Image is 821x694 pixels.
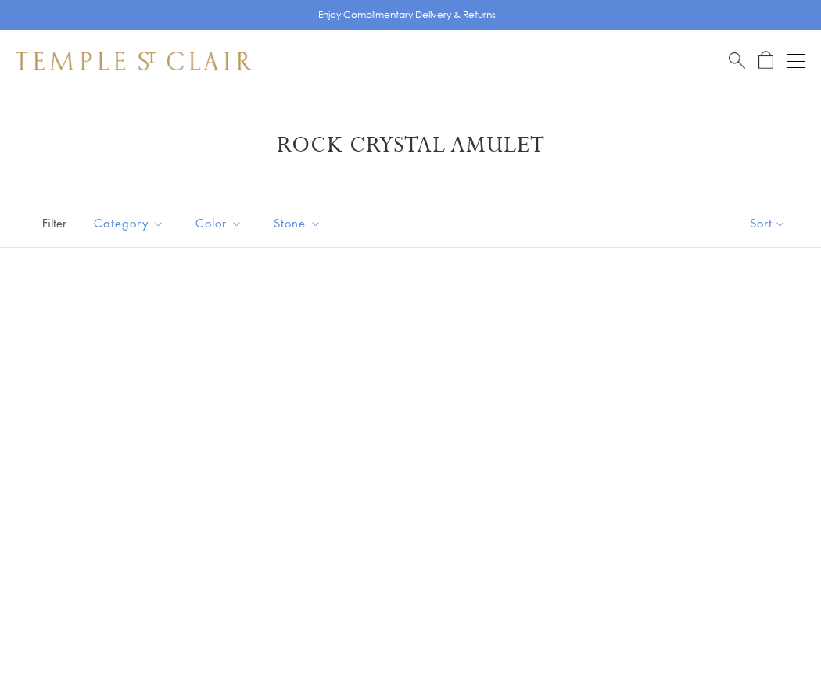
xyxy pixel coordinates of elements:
[188,213,254,233] span: Color
[318,7,496,23] p: Enjoy Complimentary Delivery & Returns
[16,52,252,70] img: Temple St. Clair
[787,52,805,70] button: Open navigation
[729,51,745,70] a: Search
[39,131,782,159] h1: Rock Crystal Amulet
[184,206,254,241] button: Color
[758,51,773,70] a: Open Shopping Bag
[262,206,333,241] button: Stone
[82,206,176,241] button: Category
[266,213,333,233] span: Stone
[715,199,821,247] button: Show sort by
[86,213,176,233] span: Category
